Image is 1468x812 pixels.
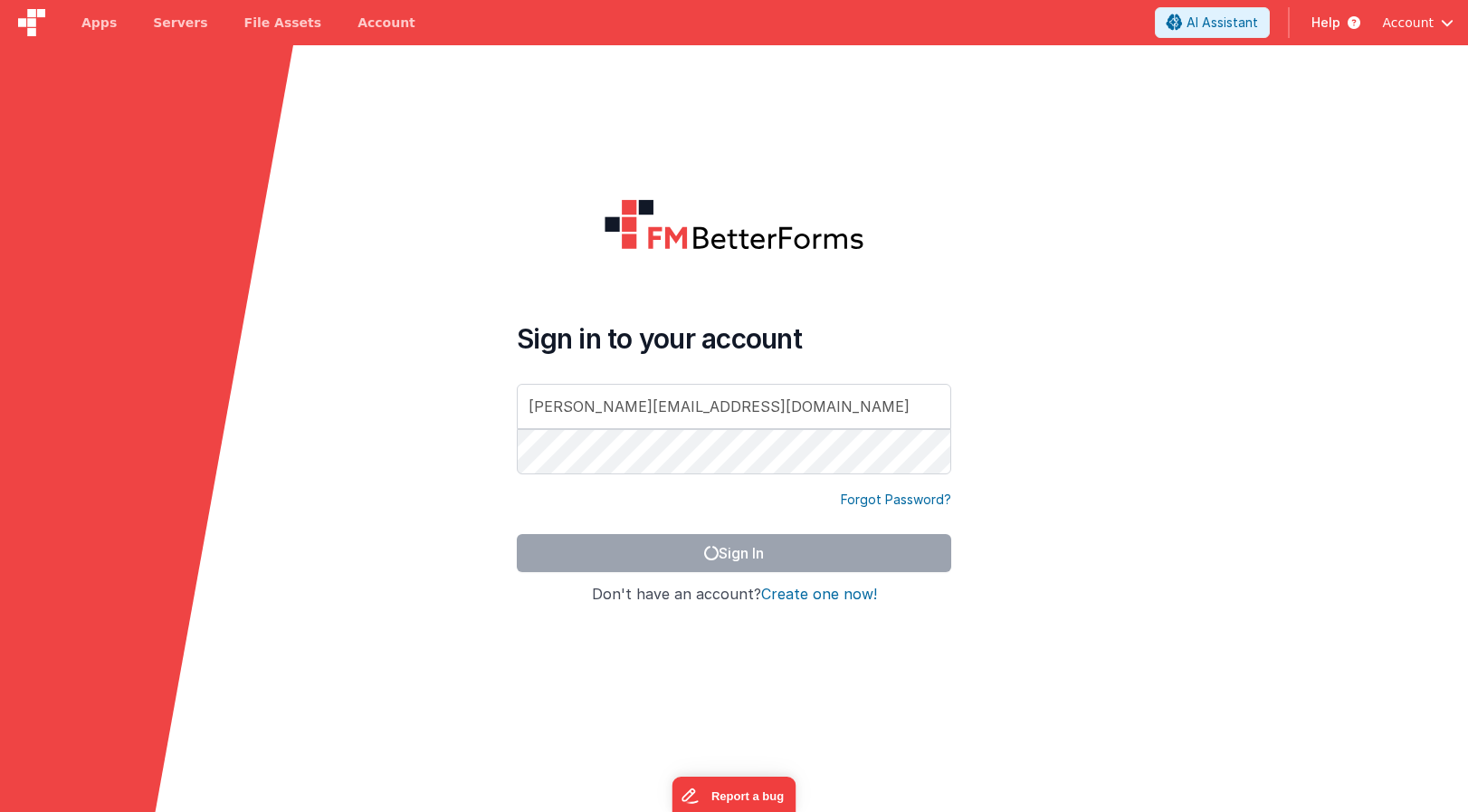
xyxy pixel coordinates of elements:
[81,14,117,32] span: Apps
[153,14,207,32] span: Servers
[517,322,951,355] h4: Sign in to your account
[1382,14,1454,32] button: Account
[1187,14,1258,32] span: AI Assistant
[517,587,951,603] h4: Don't have an account?
[841,491,951,509] a: Forgot Password?
[1382,14,1434,32] span: Account
[244,14,322,32] span: File Assets
[761,587,877,603] button: Create one now!
[1311,14,1340,32] span: Help
[517,384,951,429] input: Email Address
[517,534,951,572] button: Sign In
[1155,7,1270,38] button: AI Assistant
